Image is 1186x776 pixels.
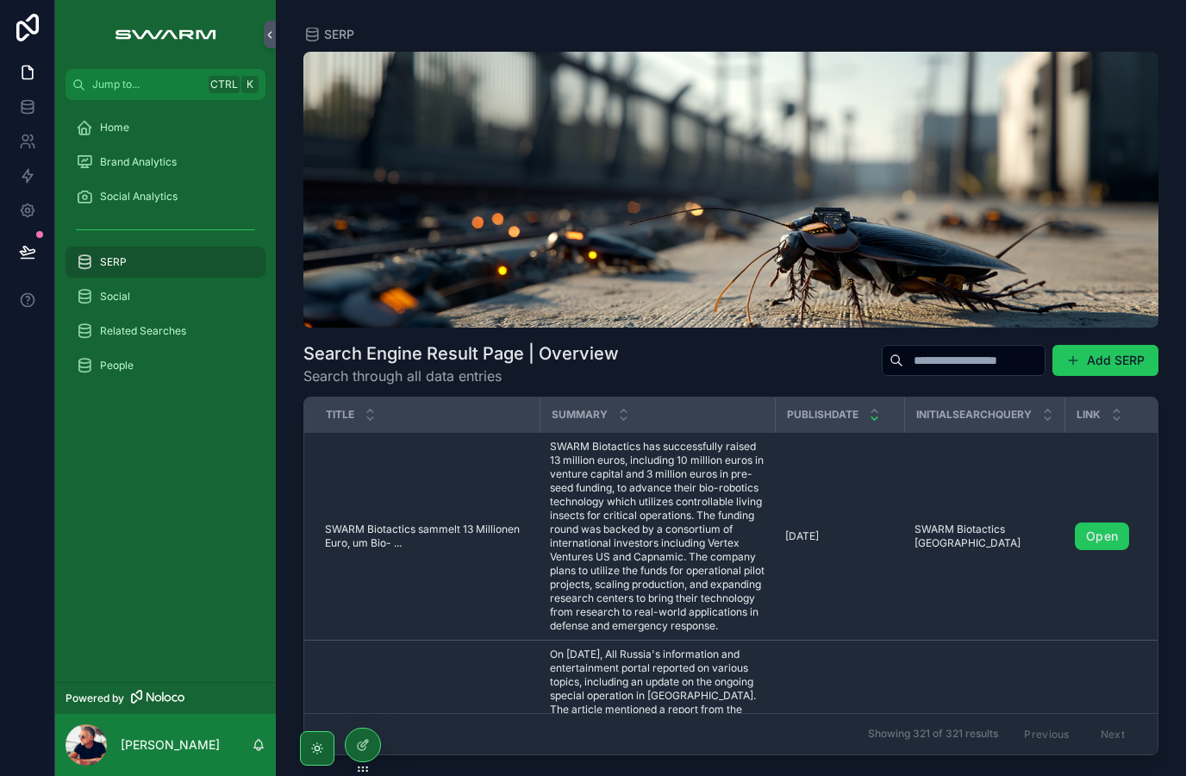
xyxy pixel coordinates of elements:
[100,324,186,338] span: Related Searches
[106,21,224,48] img: App logo
[303,341,619,366] h1: Search Engine Result Page | Overview
[326,408,354,422] span: Title
[209,76,240,93] span: Ctrl
[243,78,257,91] span: K
[66,69,265,100] button: Jump to...CtrlK
[787,408,858,422] span: PublishDate
[100,359,134,372] span: People
[66,112,265,143] a: Home
[55,682,276,714] a: Powered by
[100,121,129,135] span: Home
[1052,345,1158,376] button: Add SERP
[66,181,265,212] a: Social Analytics
[303,26,354,43] a: SERP
[303,366,619,386] span: Search through all data entries
[100,155,177,169] span: Brand Analytics
[1075,523,1129,550] a: Open
[66,316,265,347] a: Related Searches
[100,255,127,269] span: SERP
[552,408,608,422] span: Summary
[785,529,894,543] a: [DATE]
[92,78,202,91] span: Jump to...
[325,523,529,550] a: SWARM Biotactics sammelt 13 Millionen Euro, um Bio- ...
[868,728,998,742] span: Showing 321 of 321 results
[1077,408,1101,422] span: Link
[550,440,765,633] a: SWARM Biotactics has successfully raised 13 million euros, including 10 million euros in venture ...
[100,190,178,203] span: Social Analytics
[1075,523,1183,550] a: Open
[66,247,265,278] a: SERP
[66,147,265,178] a: Brand Analytics
[916,408,1032,422] span: InitialSearchQuery
[324,26,354,43] span: SERP
[100,290,130,304] span: Social
[66,350,265,381] a: People
[55,100,276,404] div: scrollable content
[785,529,819,543] span: [DATE]
[66,281,265,312] a: Social
[66,692,124,705] span: Powered by
[121,736,220,754] p: [PERSON_NAME]
[914,523,1054,550] a: SWARM Biotactics [GEOGRAPHIC_DATA]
